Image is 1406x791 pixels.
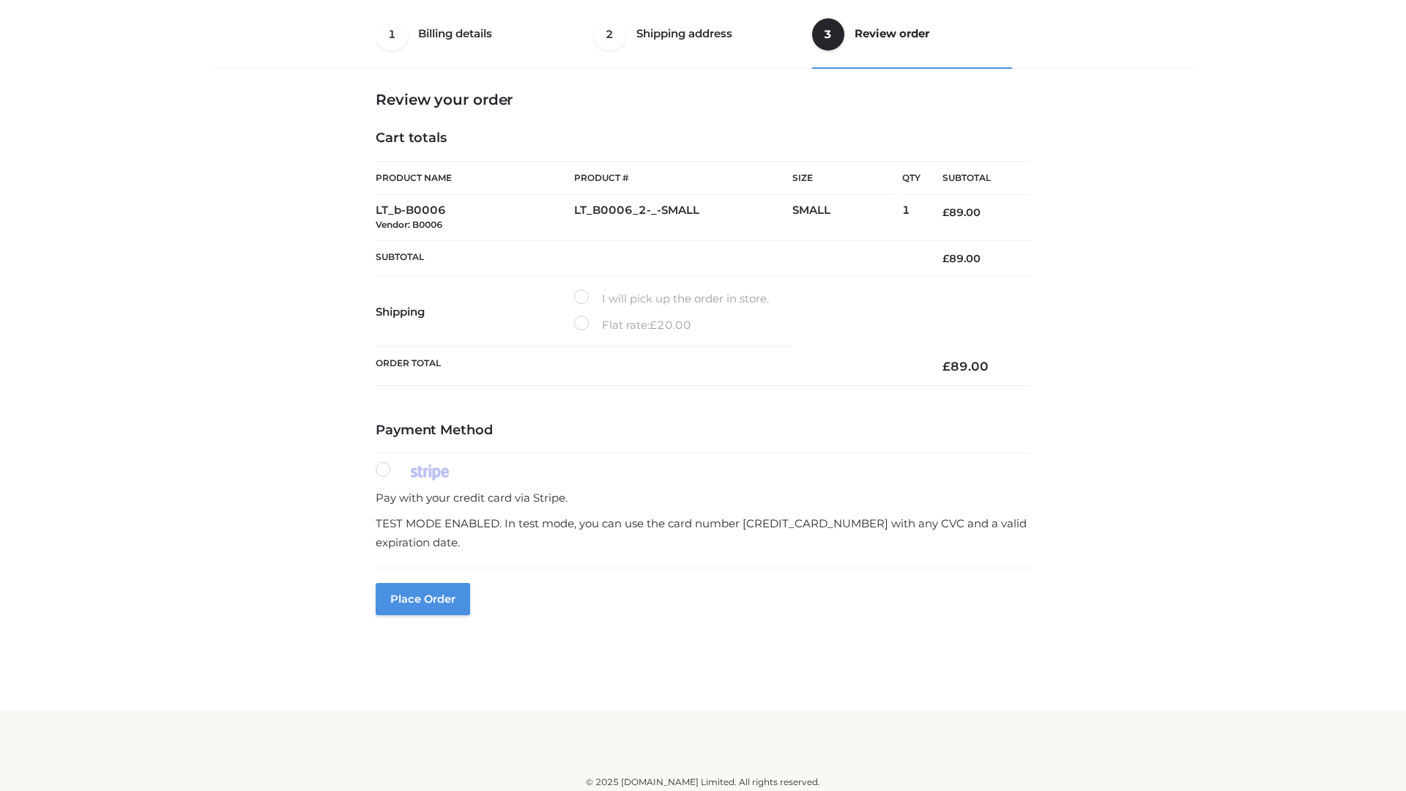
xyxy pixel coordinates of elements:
label: I will pick up the order in store. [574,289,769,308]
th: Product Name [376,161,574,195]
td: LT_b-B0006 [376,195,574,241]
td: 1 [902,195,920,241]
div: © 2025 [DOMAIN_NAME] Limited. All rights reserved. [217,775,1189,790]
h4: Cart totals [376,130,1030,146]
td: LT_B0006_2-_-SMALL [574,195,792,241]
th: Shipping [376,277,574,347]
p: TEST MODE ENABLED. In test mode, you can use the card number [CREDIT_CARD_NUMBER] with any CVC an... [376,514,1030,552]
span: £ [942,206,949,219]
span: £ [650,318,657,332]
bdi: 89.00 [942,206,981,219]
th: Size [792,162,895,195]
td: SMALL [792,195,902,241]
button: Place order [376,583,470,615]
th: Product # [574,161,792,195]
span: £ [942,252,949,265]
bdi: 89.00 [942,252,981,265]
label: Flat rate: [574,316,691,335]
bdi: 20.00 [650,318,691,332]
th: Subtotal [376,240,920,276]
h3: Review your order [376,91,1030,108]
p: Pay with your credit card via Stripe. [376,489,1030,508]
th: Subtotal [920,162,1030,195]
small: Vendor: B0006 [376,219,442,230]
th: Order Total [376,347,920,386]
bdi: 89.00 [942,359,989,374]
th: Qty [902,161,920,195]
span: £ [942,359,951,374]
h4: Payment Method [376,423,1030,439]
